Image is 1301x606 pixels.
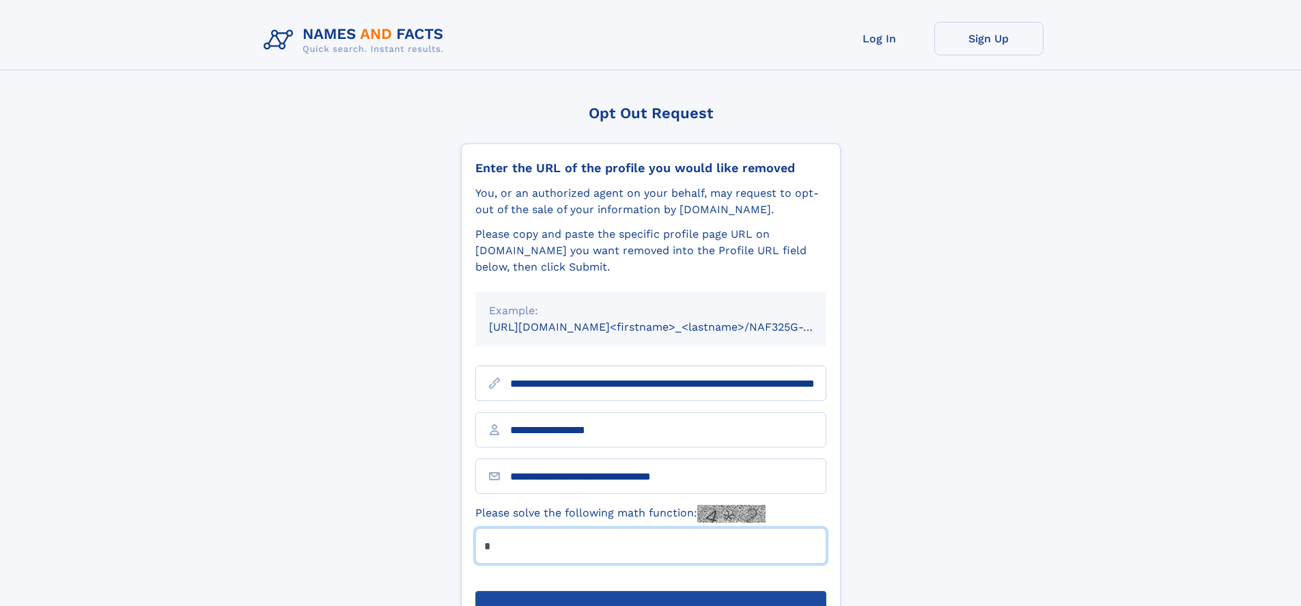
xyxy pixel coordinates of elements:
[475,505,766,523] label: Please solve the following math function:
[475,185,826,218] div: You, or an authorized agent on your behalf, may request to opt-out of the sale of your informatio...
[934,22,1044,55] a: Sign Up
[489,303,813,319] div: Example:
[461,105,841,122] div: Opt Out Request
[489,320,852,333] small: [URL][DOMAIN_NAME]<firstname>_<lastname>/NAF325G-xxxxxxxx
[825,22,934,55] a: Log In
[475,161,826,176] div: Enter the URL of the profile you would like removed
[258,22,455,59] img: Logo Names and Facts
[475,226,826,275] div: Please copy and paste the specific profile page URL on [DOMAIN_NAME] you want removed into the Pr...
